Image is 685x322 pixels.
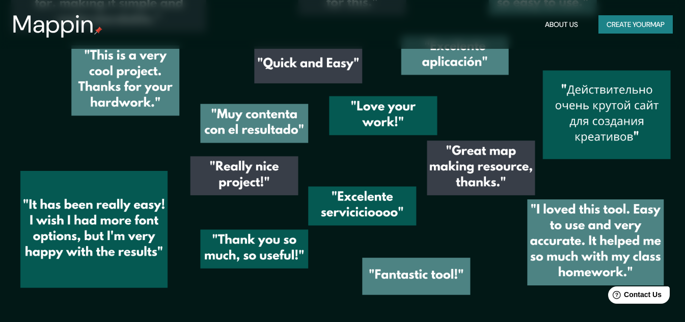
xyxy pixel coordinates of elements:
img: mappin-pin [94,26,102,35]
button: Create yourmap [598,15,673,34]
button: About Us [541,15,582,34]
h3: Mappin [12,10,94,39]
iframe: Help widget launcher [594,282,674,311]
